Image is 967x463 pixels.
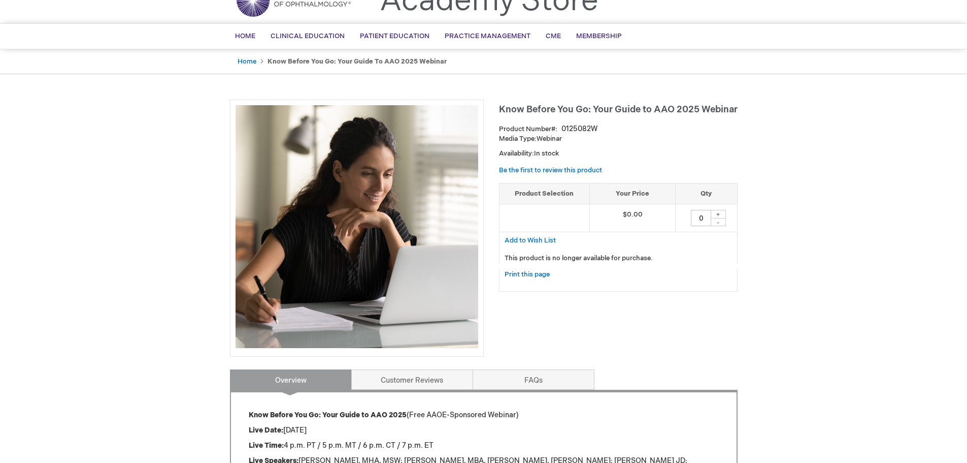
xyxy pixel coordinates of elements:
[676,183,737,204] th: Qty
[249,441,719,451] p: 4 p.m. PT / 5 p.m. MT / 6 p.m. CT / 7 p.m. ET
[534,149,559,158] span: In stock
[576,32,622,40] span: Membership
[499,125,557,133] strong: Product Number
[360,32,429,40] span: Patient Education
[235,32,255,40] span: Home
[238,57,256,66] a: Home
[271,32,345,40] span: Clinical Education
[499,135,537,143] strong: Media Type:
[711,218,726,226] div: -
[249,441,284,450] strong: Live Time:
[249,411,407,419] strong: Know Before You Go: Your Guide to AAO 2025
[561,124,597,134] div: 0125082W
[499,134,738,144] p: Webinar
[230,369,352,390] a: Overview
[236,105,478,348] img: Know Before You Go: Your Guide to AAO 2025 Webinar
[505,236,556,244] a: Add to Wish List
[473,369,594,390] a: FAQs
[589,183,676,204] th: Your Price
[589,204,676,232] td: $0.00
[249,426,283,435] strong: Live Date:
[499,149,738,159] p: Availability:
[546,32,561,40] span: CME
[268,57,447,66] strong: Know Before You Go: Your Guide to AAO 2025 Webinar
[351,369,473,390] a: Customer Reviews
[499,183,590,204] th: Product Selection
[711,210,726,219] div: +
[445,32,530,40] span: Practice Management
[505,254,732,263] p: This product is no longer available for purchase.
[249,425,719,436] p: [DATE]
[691,210,711,226] input: Qty
[499,104,738,115] span: Know Before You Go: Your Guide to AAO 2025 Webinar
[499,166,602,174] a: Be the first to review this product
[505,268,550,281] a: Print this page
[249,410,719,420] p: (Free AAOE-Sponsored Webinar)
